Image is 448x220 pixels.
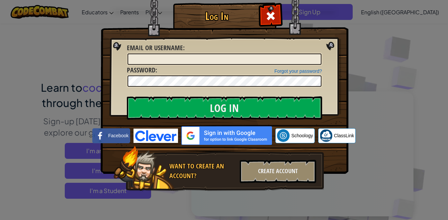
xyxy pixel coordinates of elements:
[127,65,157,75] label: :
[127,43,185,53] label: :
[169,162,236,180] div: Want to create an account?
[108,132,129,139] span: Facebook
[175,10,259,22] h1: Log In
[94,129,107,142] img: facebook_small.png
[320,129,332,142] img: classlink-logo-small.png
[334,132,354,139] span: ClassLink
[127,65,155,74] span: Password
[127,96,322,120] input: Log In
[274,68,322,74] a: Forgot your password?
[277,129,290,142] img: schoology.png
[240,160,316,183] div: Create Account
[291,132,313,139] span: Schoology
[181,126,272,145] img: gplus_sso_button2.svg
[127,43,183,52] span: Email or Username
[134,129,178,143] img: clever-logo-blue.png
